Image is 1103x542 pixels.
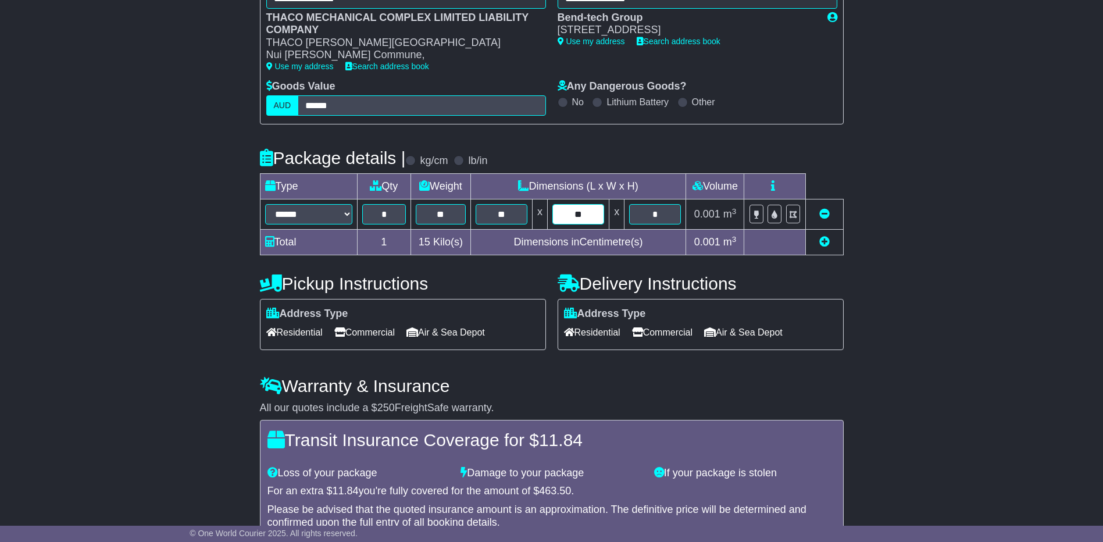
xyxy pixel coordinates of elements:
span: 15 [419,236,430,248]
td: Volume [686,174,744,199]
div: THACO MECHANICAL COMPLEX LIMITED LIABILITY COMPANY [266,12,534,37]
td: x [609,199,624,230]
label: No [572,97,584,108]
h4: Transit Insurance Coverage for $ [267,430,836,450]
label: AUD [266,95,299,116]
span: 250 [377,402,395,413]
span: 11.84 [333,485,359,497]
td: 1 [357,230,411,255]
td: Dimensions (L x W x H) [470,174,686,199]
div: Loss of your package [262,467,455,480]
td: x [532,199,547,230]
label: Other [692,97,715,108]
a: Use my address [558,37,625,46]
span: m [723,236,737,248]
td: Type [260,174,357,199]
span: 0.001 [694,236,720,248]
a: Search address book [345,62,429,71]
span: Commercial [334,323,395,341]
a: Add new item [819,236,830,248]
span: Residential [564,323,620,341]
span: Residential [266,323,323,341]
h4: Delivery Instructions [558,274,844,293]
div: THACO [PERSON_NAME][GEOGRAPHIC_DATA] [266,37,534,49]
label: Any Dangerous Goods? [558,80,687,93]
span: 463.50 [539,485,571,497]
div: For an extra $ you're fully covered for the amount of $ . [267,485,836,498]
h4: Warranty & Insurance [260,376,844,395]
div: Bend-tech Group [558,12,816,24]
div: Nui [PERSON_NAME] Commune, [266,49,534,62]
label: Goods Value [266,80,335,93]
span: 11.84 [539,430,583,450]
sup: 3 [732,207,737,216]
span: m [723,208,737,220]
td: Qty [357,174,411,199]
td: Kilo(s) [411,230,471,255]
td: Weight [411,174,471,199]
td: Dimensions in Centimetre(s) [470,230,686,255]
label: Lithium Battery [606,97,669,108]
h4: Package details | [260,148,406,167]
a: Search address book [637,37,720,46]
h4: Pickup Instructions [260,274,546,293]
div: If your package is stolen [648,467,842,480]
label: Address Type [564,308,646,320]
a: Remove this item [819,208,830,220]
div: [STREET_ADDRESS] [558,24,816,37]
span: Air & Sea Depot [406,323,485,341]
span: Air & Sea Depot [704,323,783,341]
div: All our quotes include a $ FreightSafe warranty. [260,402,844,415]
a: Use my address [266,62,334,71]
label: Address Type [266,308,348,320]
span: © One World Courier 2025. All rights reserved. [190,529,358,538]
td: Total [260,230,357,255]
span: 0.001 [694,208,720,220]
div: Please be advised that the quoted insurance amount is an approximation. The definitive price will... [267,504,836,529]
label: lb/in [468,155,487,167]
sup: 3 [732,235,737,244]
label: kg/cm [420,155,448,167]
div: Damage to your package [455,467,648,480]
span: Commercial [632,323,693,341]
